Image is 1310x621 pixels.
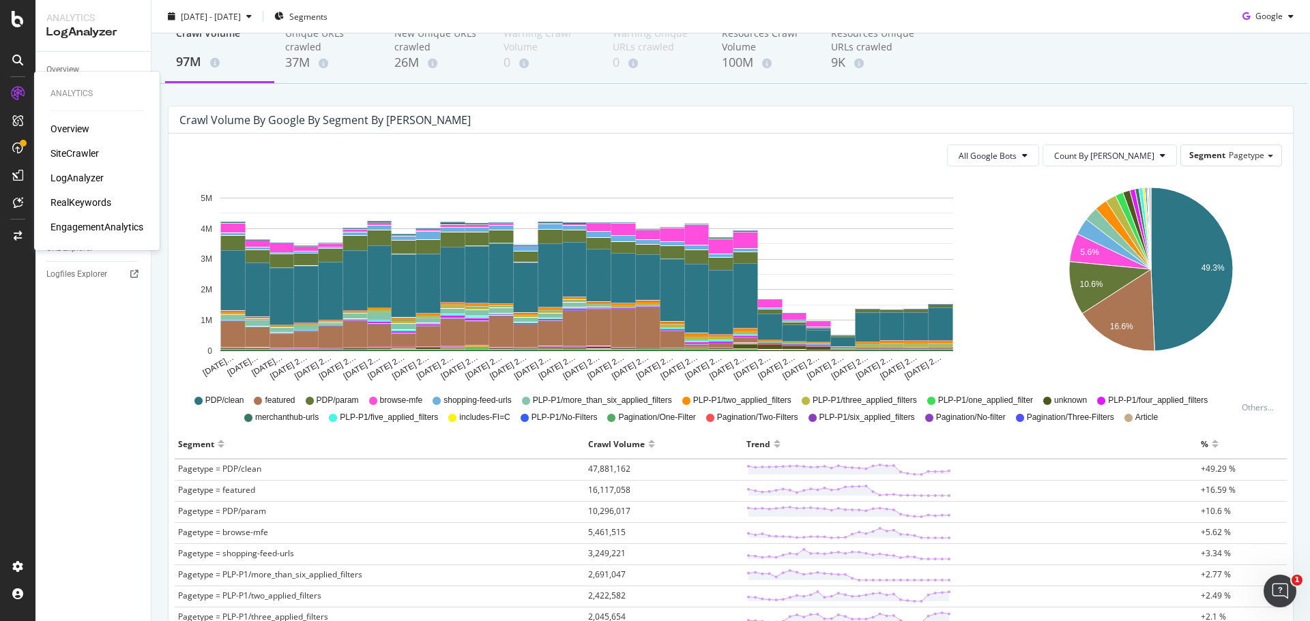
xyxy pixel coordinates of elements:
span: Google [1255,10,1283,22]
text: 3M [201,255,212,264]
text: 16.6% [1109,322,1133,331]
text: 10.6% [1079,279,1103,289]
a: Overview [50,122,89,136]
span: shopping-feed-urls [443,395,511,406]
span: +2.77 % [1201,569,1231,580]
span: 16,117,058 [588,484,630,496]
text: 5M [201,194,212,203]
a: RealKeywords [50,196,111,209]
span: +10.6 % [1201,505,1231,517]
iframe: Intercom live chat [1264,575,1296,607]
a: Overview [46,63,141,77]
span: 5,461,515 [588,526,626,538]
span: +5.62 % [1201,526,1231,538]
span: Pagination/No-filter [936,412,1006,423]
span: PLP-P1/one_applied_filter [938,395,1033,406]
div: Crawl Volume by google by Segment by [PERSON_NAME] [179,113,471,127]
text: 1M [201,316,212,325]
span: browse-mfe [380,395,423,406]
span: Article [1135,412,1158,423]
span: 3,249,221 [588,547,626,559]
a: SiteCrawler [50,147,99,160]
div: Logfiles Explorer [46,267,107,282]
div: Warning Crawl Volume [504,27,591,54]
span: +3.34 % [1201,547,1231,559]
span: PLP-P1/No-Filters [532,412,598,423]
svg: A chart. [1022,177,1280,382]
span: PLP-P1/two_applied_filters [693,395,791,406]
span: All Google Bots [959,150,1017,162]
text: 5.6% [1080,248,1099,258]
span: PLP-P1/more_than_six_applied_filters [533,395,672,406]
div: Segment [178,433,214,455]
span: Pagetype = PDP/param [178,505,266,517]
button: [DATE] - [DATE] [162,5,257,27]
div: 100M [722,54,809,72]
a: Logfiles Explorer [46,267,141,282]
a: EngagementAnalytics [50,220,143,234]
div: Analytics [46,11,140,25]
div: 0 [613,54,700,72]
div: Others... [1242,402,1280,413]
span: includes-FI=C [459,412,510,423]
div: 37M [285,54,373,72]
span: Pagetype = browse-mfe [178,526,268,538]
span: PDP/clean [205,395,244,406]
span: 47,881,162 [588,463,630,474]
text: 0 [207,346,212,356]
div: 9K [831,54,918,72]
div: Crawl Volume [176,27,263,52]
span: 10,296,017 [588,505,630,517]
span: Pagination/Two-Filters [717,412,798,423]
div: 97M [176,53,263,71]
button: All Google Bots [947,145,1039,166]
text: 49.3% [1201,263,1224,273]
span: [DATE] - [DATE] [181,10,241,22]
a: LogAnalyzer [50,171,104,185]
span: unknown [1054,395,1087,406]
div: 0 [504,54,591,72]
span: merchanthub-urls [255,412,319,423]
div: % [1201,433,1208,455]
span: featured [265,395,295,406]
span: Count By Day [1054,150,1154,162]
span: Pagetype = featured [178,484,255,496]
div: New Unique URLs crawled [394,27,482,54]
span: 2,422,582 [588,590,626,601]
span: Pagetype = shopping-feed-urls [178,547,294,559]
span: Pagination/Three-Filters [1027,412,1114,423]
div: Trend [746,433,770,455]
span: Pagetype = PLP-P1/more_than_six_applied_filters [178,569,362,580]
button: Count By [PERSON_NAME] [1043,145,1177,166]
span: +16.59 % [1201,484,1236,496]
span: PLP-P1/six_applied_filters [819,412,915,423]
span: Segment [1189,149,1225,161]
div: Overview [46,63,79,77]
div: LogAnalyzer [46,25,140,40]
span: +49.29 % [1201,463,1236,474]
span: Segments [289,10,327,22]
span: Pagetype = PLP-P1/two_applied_filters [178,590,321,601]
span: Pagetype [1229,149,1264,161]
div: Warning Unique URLs crawled [613,27,700,54]
div: 26M [394,54,482,72]
span: PLP-P1/five_applied_filters [340,412,438,423]
div: Resources Unique URLs crawled [831,27,918,54]
svg: A chart. [179,177,993,382]
div: Analytics [50,88,143,100]
div: Crawl Volume [588,433,645,455]
text: 2M [201,285,212,294]
div: Resources Crawl Volume [722,27,809,54]
span: PLP-P1/three_applied_filters [813,395,917,406]
button: Google [1237,5,1299,27]
span: 2,691,047 [588,569,626,580]
div: Unique URLs crawled [285,27,373,54]
span: Pagetype = PDP/clean [178,463,261,474]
